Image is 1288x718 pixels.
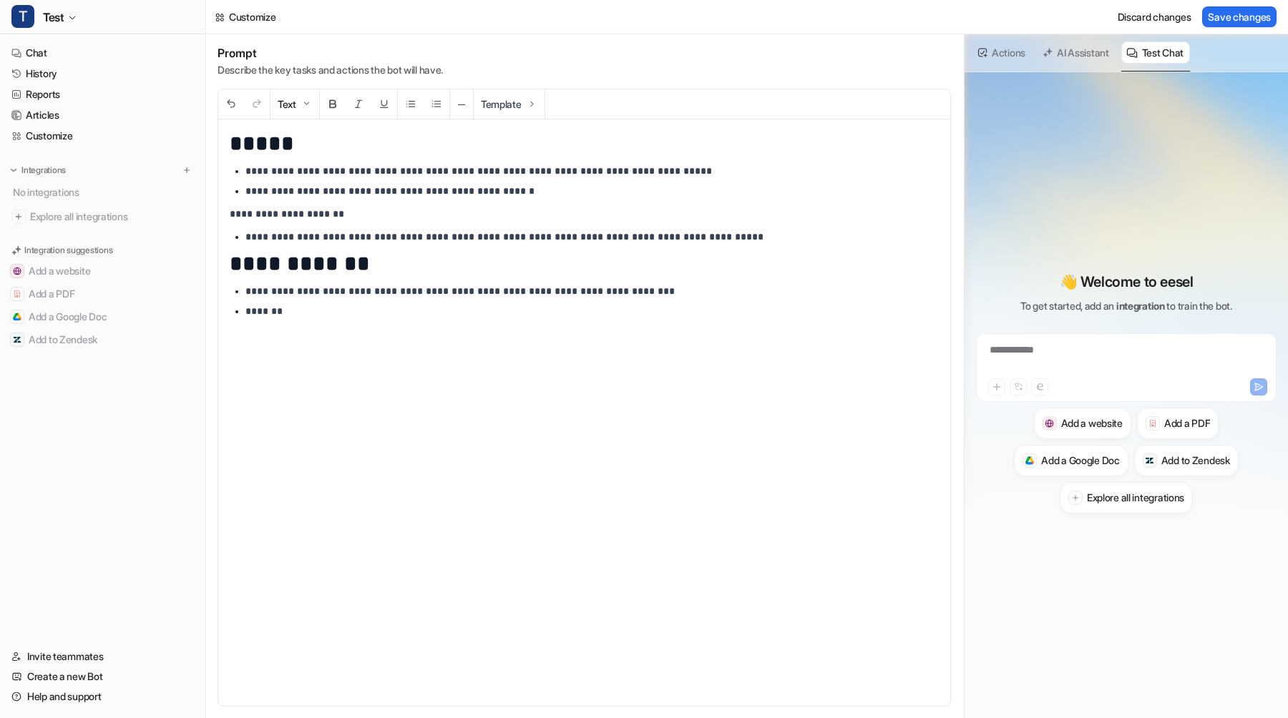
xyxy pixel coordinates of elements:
[9,180,200,204] div: No integrations
[1014,445,1128,476] button: Add a Google DocAdd a Google Doc
[353,98,364,109] img: Italic
[244,89,270,119] button: Redo
[379,98,390,109] img: Underline
[13,313,21,321] img: Add a Google Doc
[1116,300,1165,312] span: integration
[43,7,64,27] span: Test
[6,43,200,63] a: Chat
[973,41,1032,64] button: Actions
[6,687,200,707] a: Help and support
[1134,445,1239,476] button: Add to ZendeskAdd to Zendesk
[1121,41,1190,64] button: Test Chat
[24,244,112,257] p: Integration suggestions
[474,89,545,119] button: Template
[431,98,442,109] img: Ordered List
[6,305,200,328] button: Add a Google DocAdd a Google Doc
[6,64,200,84] a: History
[1161,453,1230,468] h3: Add to Zendesk
[182,165,192,175] img: menu_add.svg
[1041,453,1120,468] h3: Add a Google Doc
[225,98,237,109] img: Undo
[6,260,200,282] button: Add a websiteAdd a website
[320,89,346,119] button: Bold
[1060,271,1194,292] p: 👋 Welcome to eesel
[398,89,424,119] button: Unordered List
[405,98,416,109] img: Unordered List
[327,98,338,109] img: Bold
[450,89,473,119] button: ─
[13,290,21,298] img: Add a PDF
[371,89,397,119] button: Underline
[218,46,951,60] h1: Prompt
[1020,298,1231,313] p: To get started, add an to train the bot.
[1038,41,1116,64] button: AI Assistant
[11,5,34,28] span: T
[6,328,200,351] button: Add to ZendeskAdd to Zendesk
[346,89,371,119] button: Italic
[6,84,200,104] a: Reports
[1202,6,1277,27] button: Save changes
[1045,419,1054,428] img: Add a website
[1137,408,1219,439] button: Add a PDFAdd a PDF
[6,667,200,687] a: Create a new Bot
[1061,415,1123,431] h3: Add a website
[1025,456,1035,465] img: Add a Google Doc
[251,98,263,109] img: Redo
[1145,456,1154,466] img: Add to Zendesk
[6,646,200,667] a: Invite teammates
[526,98,537,109] img: Template
[6,105,200,125] a: Articles
[6,207,200,227] a: Explore all integrations
[270,89,319,119] button: Text
[218,89,244,119] button: Undo
[1087,490,1184,505] h3: Explore all integrations
[6,282,200,305] button: Add a PDFAdd a PDF
[6,163,70,177] button: Integrations
[6,126,200,146] a: Customize
[229,9,275,24] div: Customize
[1164,415,1210,431] h3: Add a PDF
[13,267,21,275] img: Add a website
[1148,419,1158,428] img: Add a PDF
[301,98,312,109] img: Dropdown Down Arrow
[30,205,194,228] span: Explore all integrations
[1034,408,1131,439] button: Add a websiteAdd a website
[424,89,449,119] button: Ordered List
[13,335,21,344] img: Add to Zendesk
[218,63,951,77] p: Describe the key tasks and actions the bot will have.
[1112,6,1197,27] button: Discard changes
[9,165,19,175] img: expand menu
[1060,482,1193,513] button: Explore all integrations
[11,210,26,224] img: explore all integrations
[21,164,66,176] p: Integrations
